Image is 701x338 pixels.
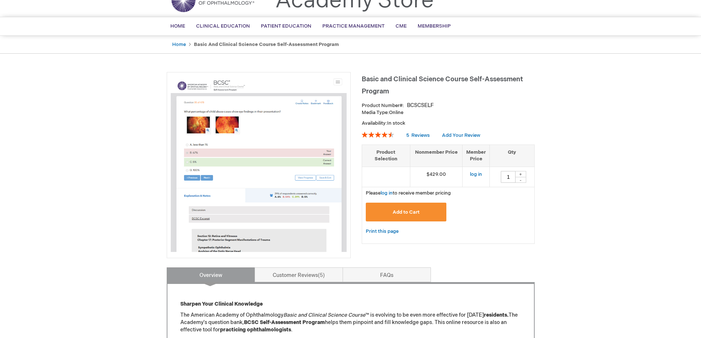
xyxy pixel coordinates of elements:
button: Add to Cart [366,203,447,221]
a: Customer Reviews5 [255,267,343,282]
input: Qty [501,171,516,183]
a: Overview [167,267,255,282]
div: - [515,177,526,183]
p: Online [362,109,535,116]
a: FAQs [343,267,431,282]
strong: BCSC Self-Assessment Program [244,319,325,325]
a: 5 Reviews [406,132,431,138]
span: Add to Cart [393,209,419,215]
td: $429.00 [410,167,463,187]
strong: Sharpen Your Clinical Knowledge [180,301,263,307]
th: Member Price [463,145,490,167]
strong: practicing ophthalmologists [220,327,291,333]
a: Print this page [366,227,399,236]
span: Reviews [411,132,430,138]
span: Clinical Education [196,23,250,29]
strong: Basic and Clinical Science Course Self-Assessment Program [194,42,339,47]
p: The American Academy of Ophthalmology ™ is evolving to be even more effective for [DATE] The Acad... [180,312,521,334]
a: log in [470,171,482,177]
img: Basic and Clinical Science Course Self-Assessment Program [171,76,347,252]
th: Qty [490,145,534,167]
span: Patient Education [261,23,311,29]
em: Basic and Clinical Science Course [283,312,365,318]
div: + [515,171,526,177]
span: Basic and Clinical Science Course Self-Assessment Program [362,75,523,95]
a: Add Your Review [442,132,480,138]
a: log in [380,190,393,196]
div: 92% [362,132,394,138]
strong: residents. [484,312,509,318]
span: Practice Management [322,23,385,29]
strong: Product Number [362,103,404,108]
div: BCSCSELF [407,102,434,109]
a: Home [172,42,186,47]
span: In stock [387,120,405,126]
th: Nonmember Price [410,145,463,167]
span: Please to receive member pricing [366,190,451,196]
span: Membership [418,23,451,29]
strong: Media Type: [362,110,389,115]
span: CME [396,23,407,29]
p: Availability: [362,120,535,127]
span: Home [170,23,185,29]
span: 5 [406,132,409,138]
th: Product Selection [362,145,410,167]
span: 5 [318,272,325,278]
